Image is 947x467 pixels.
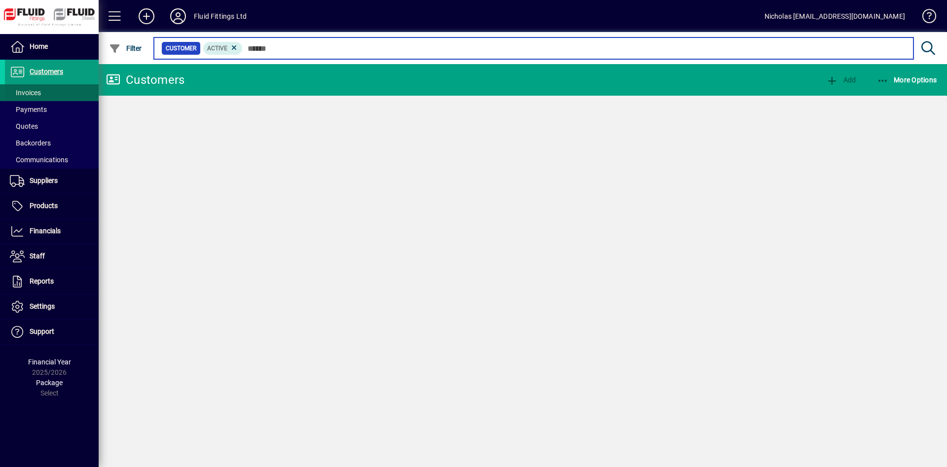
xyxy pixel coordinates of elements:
[10,139,51,147] span: Backorders
[30,68,63,75] span: Customers
[203,42,243,55] mat-chip: Activation Status: Active
[915,2,935,34] a: Knowledge Base
[874,71,940,89] button: More Options
[765,8,905,24] div: Nicholas [EMAIL_ADDRESS][DOMAIN_NAME]
[5,101,99,118] a: Payments
[877,76,937,84] span: More Options
[30,277,54,285] span: Reports
[10,122,38,130] span: Quotes
[5,219,99,244] a: Financials
[5,194,99,218] a: Products
[5,244,99,269] a: Staff
[166,43,196,53] span: Customer
[107,39,145,57] button: Filter
[826,76,856,84] span: Add
[10,106,47,113] span: Payments
[28,358,71,366] span: Financial Year
[194,8,247,24] div: Fluid Fittings Ltd
[131,7,162,25] button: Add
[30,227,61,235] span: Financials
[30,202,58,210] span: Products
[30,327,54,335] span: Support
[30,252,45,260] span: Staff
[106,72,184,88] div: Customers
[824,71,858,89] button: Add
[5,269,99,294] a: Reports
[30,42,48,50] span: Home
[5,135,99,151] a: Backorders
[109,44,142,52] span: Filter
[10,89,41,97] span: Invoices
[5,320,99,344] a: Support
[207,45,227,52] span: Active
[30,177,58,184] span: Suppliers
[5,118,99,135] a: Quotes
[162,7,194,25] button: Profile
[10,156,68,164] span: Communications
[5,169,99,193] a: Suppliers
[5,294,99,319] a: Settings
[36,379,63,387] span: Package
[5,35,99,59] a: Home
[5,84,99,101] a: Invoices
[30,302,55,310] span: Settings
[5,151,99,168] a: Communications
